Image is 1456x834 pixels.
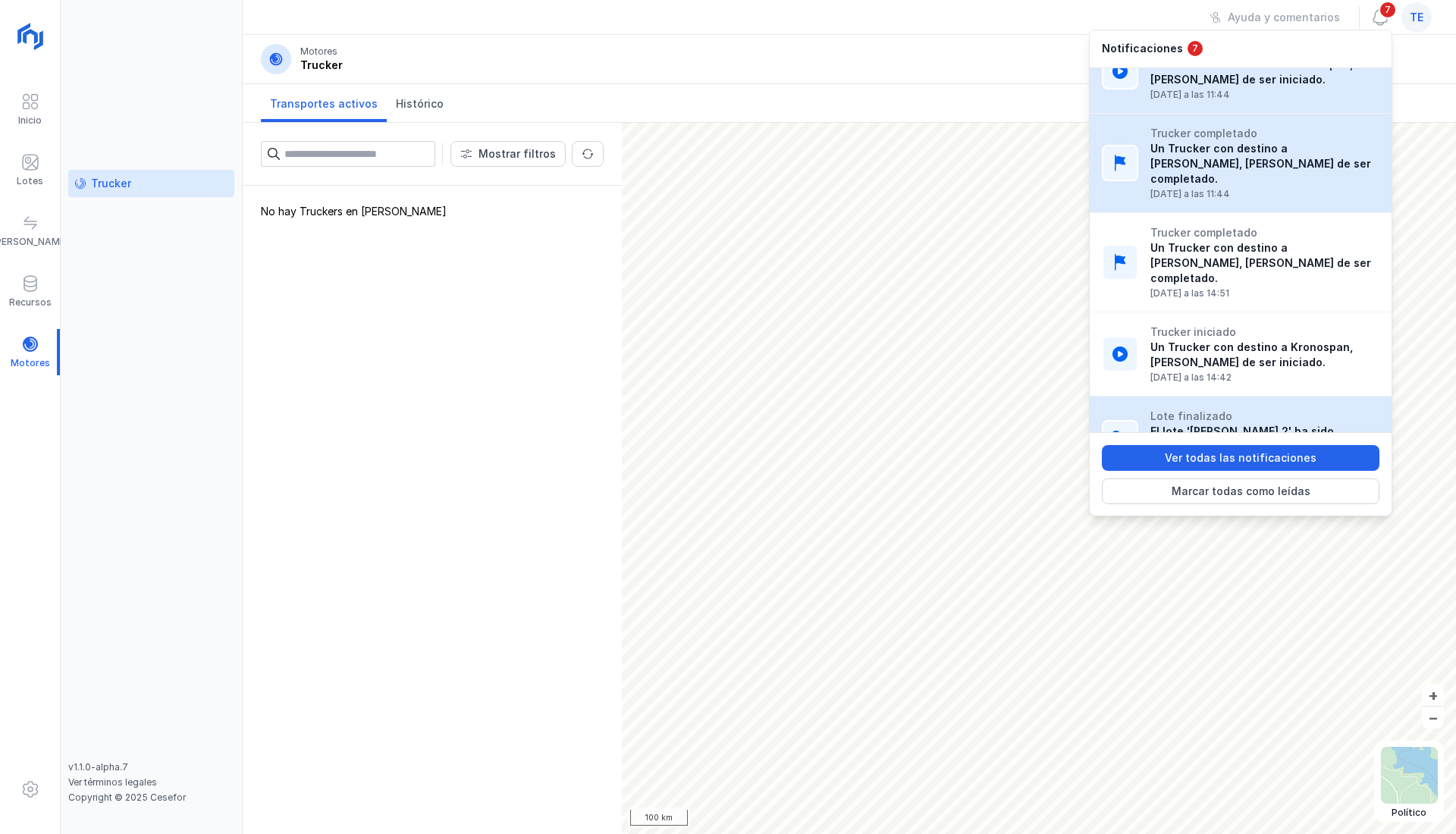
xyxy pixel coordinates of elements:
[1150,188,1379,200] div: [DATE] a las 11:44
[1165,450,1316,466] div: Ver todas las notificaciones
[68,776,157,788] a: Ver términos legales
[1102,445,1379,471] button: Ver todas las notificaciones
[17,175,43,187] div: Lotes
[1150,89,1379,101] div: [DATE] a las 11:44
[1150,225,1379,240] div: Trucker completado
[11,17,49,55] img: logoRight.svg
[1102,420,1138,456] img: folder-ready-blue.png
[1150,240,1379,286] div: Un Trucker con destino a [PERSON_NAME], [PERSON_NAME] de ser completado.
[396,96,444,111] span: Histórico
[18,114,42,127] div: Inicio
[1150,325,1379,340] div: Trucker iniciado
[450,141,566,167] button: Mostrar filtros
[1172,484,1310,499] div: Marcar todas como leídas
[1422,707,1444,729] button: –
[1102,336,1138,372] img: play-blue.png
[1150,287,1379,299] div: [DATE] a las 14:51
[1228,10,1340,25] div: Ayuda y comentarios
[1186,39,1204,58] span: 7
[1410,10,1423,25] span: te
[9,296,52,309] div: Recursos
[1150,57,1379,87] div: Un Trucker con destino a Kronospan, [PERSON_NAME] de ser iniciado.
[300,58,343,73] div: Trucker
[68,792,234,804] div: Copyright © 2025 Cesefor
[1150,141,1379,187] div: Un Trucker con destino a [PERSON_NAME], [PERSON_NAME] de ser completado.
[243,186,622,834] div: No hay Truckers en [PERSON_NAME]
[1090,30,1392,68] div: Notificaciones
[1381,807,1438,819] div: Político
[1102,478,1379,504] button: Marcar todas como leídas
[91,176,131,191] div: Trucker
[1200,5,1350,30] button: Ayuda y comentarios
[1422,684,1444,706] button: +
[1150,340,1379,370] div: Un Trucker con destino a Kronospan, [PERSON_NAME] de ser iniciado.
[1150,372,1379,384] div: [DATE] a las 14:42
[1102,244,1138,281] img: flag-blue.png
[1379,1,1397,19] span: 7
[300,45,337,58] div: Motores
[479,146,556,161] div: Mostrar filtros
[1102,53,1138,89] img: play-blue.png
[270,96,378,111] span: Transportes activos
[68,761,234,773] div: v1.1.0-alpha.7
[68,170,234,197] a: Trucker
[387,84,453,122] a: Histórico
[261,84,387,122] a: Transportes activos
[1150,409,1379,424] div: Lote finalizado
[1150,424,1379,454] div: El lote '[PERSON_NAME] 2' ha sido finalizado y pasa a estar 'Finalizado'.
[1150,126,1379,141] div: Trucker completado
[1102,145,1138,181] img: flag-blue.png
[1381,747,1438,804] img: political.webp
